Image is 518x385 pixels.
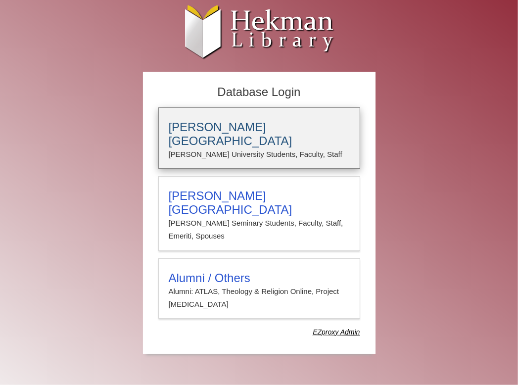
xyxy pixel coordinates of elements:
[169,189,350,217] h3: [PERSON_NAME][GEOGRAPHIC_DATA]
[158,107,360,169] a: [PERSON_NAME][GEOGRAPHIC_DATA][PERSON_NAME] University Students, Faculty, Staff
[169,271,350,311] summary: Alumni / OthersAlumni: ATLAS, Theology & Religion Online, Project [MEDICAL_DATA]
[169,271,350,285] h3: Alumni / Others
[169,148,350,161] p: [PERSON_NAME] University Students, Faculty, Staff
[169,120,350,148] h3: [PERSON_NAME][GEOGRAPHIC_DATA]
[169,217,350,243] p: [PERSON_NAME] Seminary Students, Faculty, Staff, Emeriti, Spouses
[169,285,350,311] p: Alumni: ATLAS, Theology & Religion Online, Project [MEDICAL_DATA]
[313,328,360,336] dfn: Use Alumni login
[153,82,365,102] h2: Database Login
[158,176,360,251] a: [PERSON_NAME][GEOGRAPHIC_DATA][PERSON_NAME] Seminary Students, Faculty, Staff, Emeriti, Spouses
